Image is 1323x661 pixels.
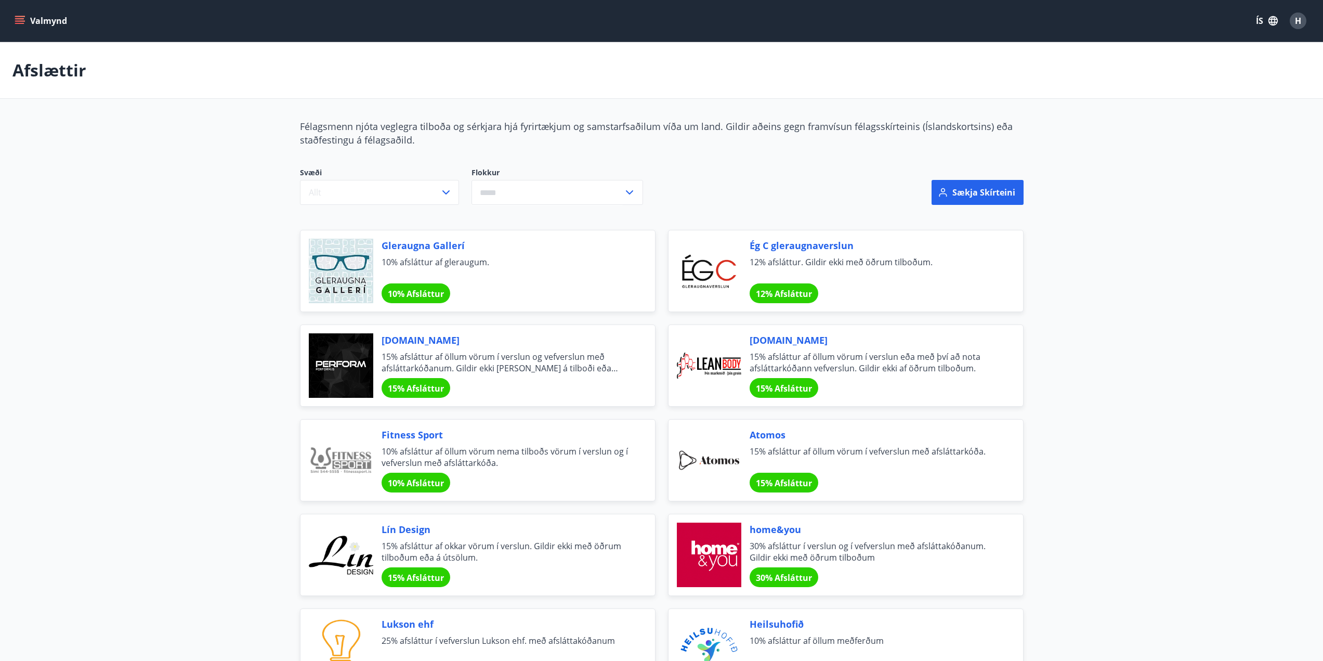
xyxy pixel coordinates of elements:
[1250,11,1283,30] button: ÍS
[756,572,812,584] span: 30% Afsláttur
[750,446,998,469] span: 15% afsláttur af öllum vörum í vefverslun með afsláttarkóða.
[12,11,71,30] button: menu
[388,383,444,394] span: 15% Afsláttur
[750,428,998,442] span: Atomos
[382,333,630,347] span: [DOMAIN_NAME]
[932,180,1024,205] button: Sækja skírteini
[750,540,998,563] span: 30% afsláttur í verslun og í vefverslun með afsláttakóðanum. Gildir ekki með öðrum tilboðum
[382,617,630,631] span: Lukson ehf
[1286,8,1311,33] button: H
[382,239,630,252] span: Gleraugna Gallerí
[300,120,1013,146] span: Félagsmenn njóta veglegra tilboða og sérkjara hjá fyrirtækjum og samstarfsaðilum víða um land. Gi...
[750,239,998,252] span: Ég C gleraugnaverslun
[300,180,459,205] button: Allt
[382,446,630,469] span: 10% afsláttur af öllum vörum nema tilboðs vörum í verslun og í vefverslun með afsláttarkóða.
[382,540,630,563] span: 15% afsláttur af okkar vörum í verslun. Gildir ekki með öðrum tilboðum eða á útsölum.
[382,523,630,536] span: Lín Design
[300,167,459,180] span: Svæði
[756,383,812,394] span: 15% Afsláttur
[1295,15,1301,27] span: H
[750,256,998,279] span: 12% afsláttur. Gildir ekki með öðrum tilboðum.
[388,572,444,584] span: 15% Afsláttur
[471,167,643,178] label: Flokkur
[382,635,630,658] span: 25% afsláttur í vefverslun Lukson ehf. með afsláttakóðanum
[382,351,630,374] span: 15% afsláttur af öllum vörum í verslun og vefverslun með afsláttarkóðanum. Gildir ekki [PERSON_NA...
[750,351,998,374] span: 15% afsláttur af öllum vörum í verslun eða með því að nota afsláttarkóðann vefverslun. Gildir ekk...
[750,333,998,347] span: [DOMAIN_NAME]
[382,256,630,279] span: 10% afsláttur af gleraugum.
[388,288,444,300] span: 10% Afsláttur
[309,187,321,198] span: Allt
[388,477,444,489] span: 10% Afsláttur
[756,288,812,300] span: 12% Afsláttur
[382,428,630,442] span: Fitness Sport
[750,523,998,536] span: home&you
[12,59,86,82] p: Afslættir
[750,635,998,658] span: 10% afsláttur af öllum meðferðum
[756,477,812,489] span: 15% Afsláttur
[750,617,998,631] span: Heilsuhofið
